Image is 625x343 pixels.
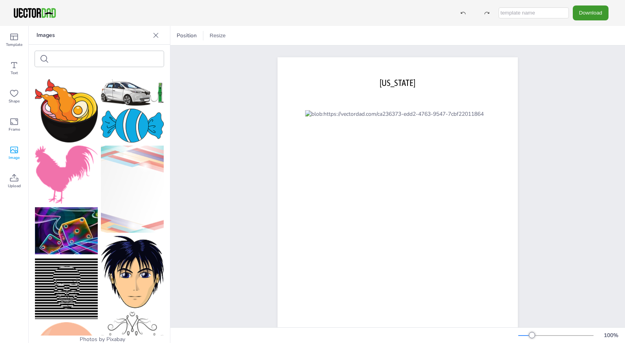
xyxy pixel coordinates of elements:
input: template name [499,7,569,18]
div: 100 % [601,332,620,339]
span: Shape [9,98,20,104]
img: noodle-3899206_150.png [35,79,98,142]
span: [US_STATE] [380,78,415,88]
span: Text [11,70,18,76]
span: Upload [8,183,21,189]
img: VectorDad-1.png [13,7,57,19]
img: skull-2759911_150.png [35,257,98,319]
img: car-3321668_150.png [101,79,164,106]
button: Resize [207,29,229,42]
img: boy-38262_150.png [101,236,164,308]
button: Download [573,5,609,20]
span: Template [6,42,22,48]
span: Frame [9,126,20,133]
div: Photos by [29,336,170,343]
img: candy-6887678_150.png [101,109,164,142]
a: Pixabay [106,336,125,343]
img: cock-1893885_150.png [35,146,98,204]
span: Position [175,32,198,39]
img: given-67935_150.jpg [35,207,98,254]
p: Images [37,26,150,45]
img: background-1829559_150.png [101,146,164,233]
span: Image [9,155,20,161]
